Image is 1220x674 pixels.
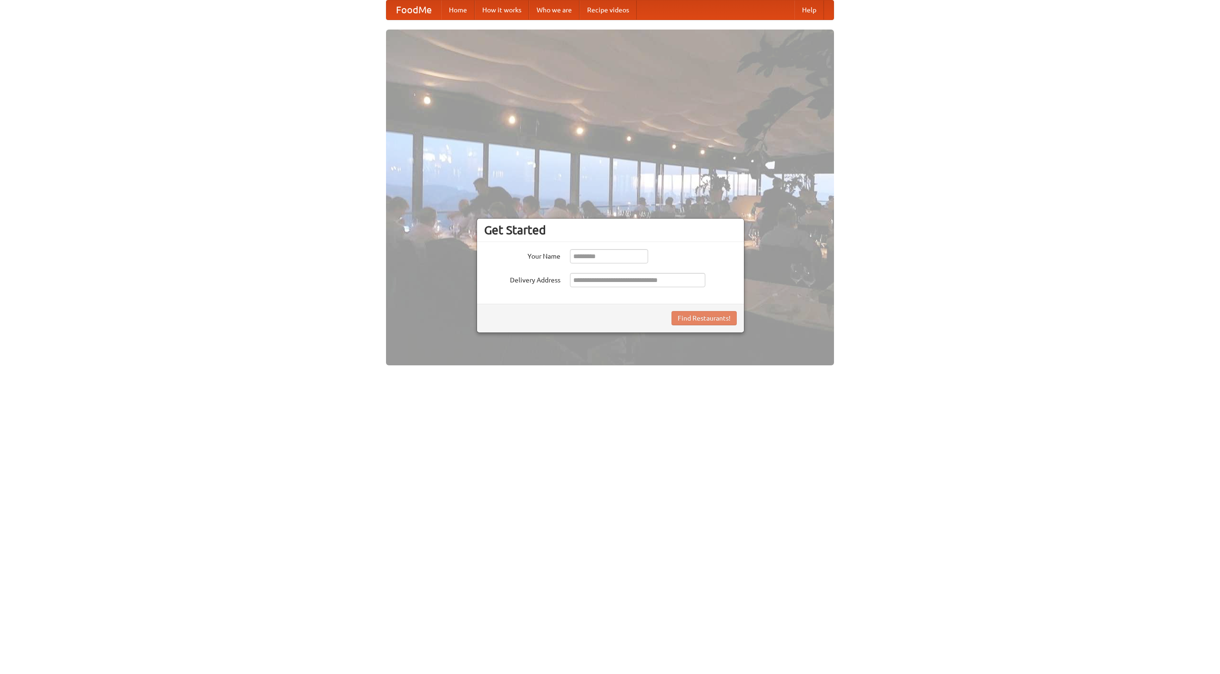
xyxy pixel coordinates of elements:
button: Find Restaurants! [671,311,737,325]
a: Home [441,0,475,20]
label: Your Name [484,249,560,261]
a: How it works [475,0,529,20]
label: Delivery Address [484,273,560,285]
h3: Get Started [484,223,737,237]
a: FoodMe [386,0,441,20]
a: Who we are [529,0,579,20]
a: Help [794,0,824,20]
a: Recipe videos [579,0,637,20]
